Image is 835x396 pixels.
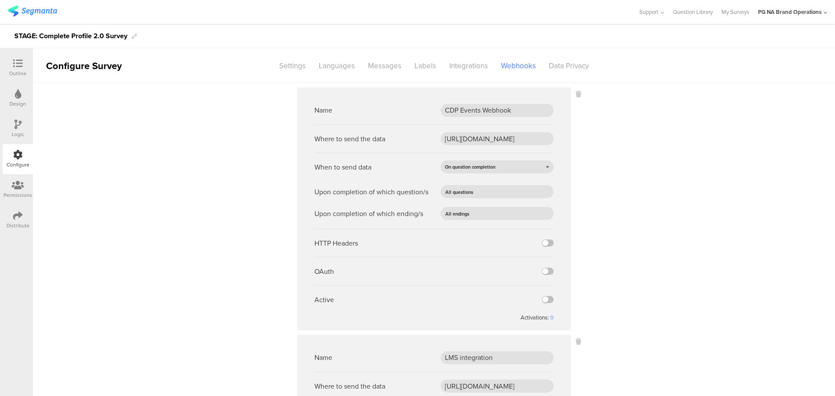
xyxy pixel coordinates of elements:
div: Logic [12,130,24,138]
div: STAGE: Complete Profile 2.0 Survey [14,29,127,43]
div: Configure [7,161,30,169]
div: Settings [273,58,312,73]
div: Labels [408,58,443,73]
input: URL - http(s)://... [441,379,554,393]
div: Distribute [7,222,30,230]
span: All endings [445,210,469,217]
div: OAuth [314,266,334,276]
div: Outline [9,70,27,77]
div: Configure Survey [33,59,133,73]
div: Integrations [443,58,494,73]
span: All questions [445,189,473,196]
div: Upon completion of which question/s [314,187,428,197]
div: Name [314,353,332,363]
div: Activations: [519,313,550,322]
div: Messages [361,58,408,73]
div: Languages [312,58,361,73]
span: On question completion [445,163,495,170]
div: PG NA Brand Operations [758,8,822,16]
div: HTTP Headers [314,238,358,248]
div: 0 [550,313,554,322]
div: Webhooks [494,58,542,73]
div: Where to send the data [314,134,385,144]
div: Upon completion of which ending/s [314,209,423,219]
input: Hook Name [441,104,554,117]
div: When to send data [314,162,371,172]
input: Hook Name [441,351,554,364]
div: Where to send the data [314,381,385,391]
div: Data Privacy [542,58,595,73]
div: Permissions [3,191,32,199]
div: Design [10,100,26,108]
div: Active [314,295,334,305]
img: segmanta logo [8,6,57,17]
span: Support [639,8,658,16]
input: URL - http(s)://... [441,132,554,145]
div: Name [314,105,332,115]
